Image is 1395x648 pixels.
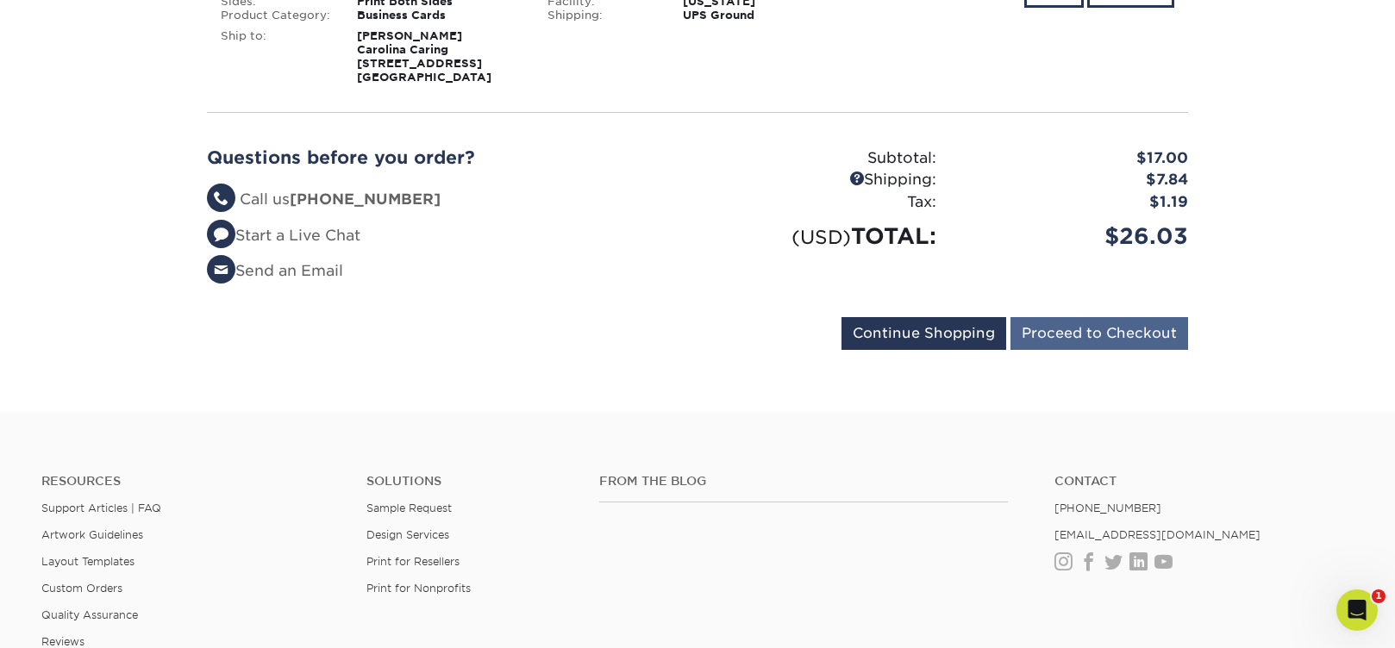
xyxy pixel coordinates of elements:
[1010,317,1188,350] input: Proceed to Checkout
[1054,528,1261,541] a: [EMAIL_ADDRESS][DOMAIN_NAME]
[344,9,535,22] div: Business Cards
[791,226,851,248] small: (USD)
[41,582,122,595] a: Custom Orders
[41,555,134,568] a: Layout Templates
[41,502,161,514] a: Support Articles | FAQ
[4,595,147,642] iframe: Google Customer Reviews
[949,220,1201,252] div: $26.03
[41,474,341,489] h4: Resources
[1372,589,1386,603] span: 1
[599,474,1008,489] h4: From the Blog
[366,555,460,568] a: Print for Resellers
[208,9,344,22] div: Product Category:
[535,9,671,22] div: Shipping:
[697,147,949,170] div: Subtotal:
[1054,474,1354,489] a: Contact
[366,502,452,514] a: Sample Request
[366,582,471,595] a: Print for Nonprofits
[207,189,685,211] li: Call us
[1336,589,1378,631] iframe: Intercom live chat
[949,169,1201,191] div: $7.84
[208,29,344,84] div: Ship to:
[41,528,143,541] a: Artwork Guidelines
[357,29,491,84] strong: [PERSON_NAME] Carolina Caring [STREET_ADDRESS] [GEOGRAPHIC_DATA]
[697,191,949,214] div: Tax:
[841,317,1006,350] input: Continue Shopping
[207,262,343,279] a: Send an Email
[949,191,1201,214] div: $1.19
[366,528,449,541] a: Design Services
[949,147,1201,170] div: $17.00
[207,227,360,244] a: Start a Live Chat
[1054,502,1161,514] a: [PHONE_NUMBER]
[670,9,860,22] div: UPS Ground
[697,220,949,252] div: TOTAL:
[366,474,572,489] h4: Solutions
[290,190,441,208] strong: [PHONE_NUMBER]
[697,169,949,191] div: Shipping:
[207,147,685,168] h2: Questions before you order?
